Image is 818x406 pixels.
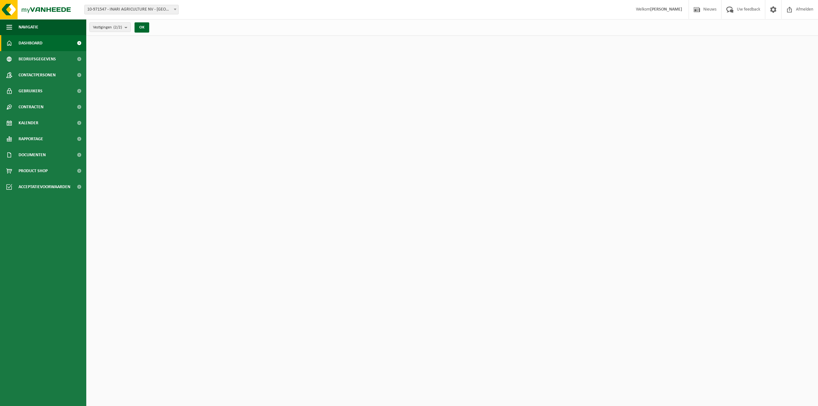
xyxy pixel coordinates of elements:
span: Dashboard [19,35,42,51]
span: Vestigingen [93,23,122,32]
span: 10-971547 - INARI AGRICULTURE NV - DEINZE [85,5,178,14]
button: OK [135,22,149,33]
span: Gebruikers [19,83,42,99]
span: Bedrijfsgegevens [19,51,56,67]
span: 10-971547 - INARI AGRICULTURE NV - DEINZE [84,5,179,14]
span: Kalender [19,115,38,131]
button: Vestigingen(2/2) [89,22,131,32]
span: Contactpersonen [19,67,56,83]
span: Acceptatievoorwaarden [19,179,70,195]
span: Navigatie [19,19,38,35]
span: Contracten [19,99,43,115]
span: Rapportage [19,131,43,147]
count: (2/2) [113,25,122,29]
span: Product Shop [19,163,48,179]
strong: [PERSON_NAME] [650,7,682,12]
span: Documenten [19,147,46,163]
